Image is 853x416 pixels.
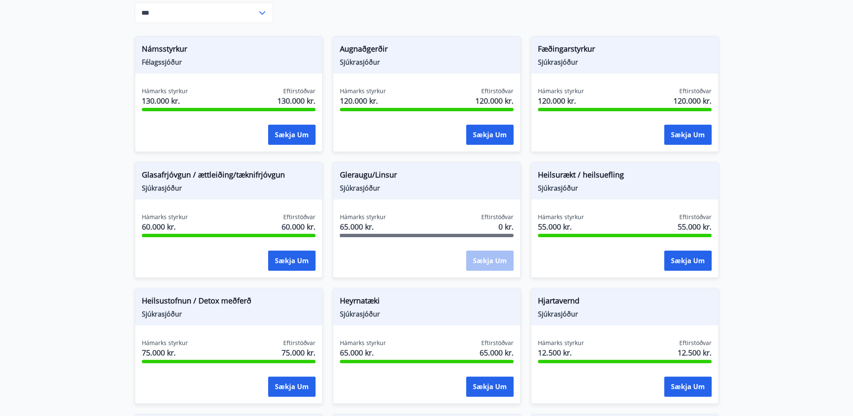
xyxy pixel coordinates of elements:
span: Augnaðgerðir [340,43,514,58]
span: 120.000 kr. [475,95,514,106]
span: Námsstyrkur [142,43,316,58]
span: 0 kr. [498,221,514,232]
span: Hámarks styrkur [142,87,188,95]
span: Eftirstöðvar [481,339,514,347]
button: Sækja um [664,125,712,145]
button: Sækja um [268,125,316,145]
span: Hámarks styrkur [538,339,584,347]
span: Eftirstöðvar [283,339,316,347]
span: Heilsurækt / heilsuefling [538,169,712,183]
span: 12.500 kr. [678,347,712,358]
span: Eftirstöðvar [679,339,712,347]
span: 130.000 kr. [142,95,188,106]
span: 65.000 kr. [340,347,386,358]
span: Sjúkrasjóður [538,309,712,319]
span: 75.000 kr. [142,347,188,358]
span: 55.000 kr. [678,221,712,232]
span: 75.000 kr. [282,347,316,358]
span: Eftirstöðvar [679,213,712,221]
span: 65.000 kr. [480,347,514,358]
span: Heilsustofnun / Detox meðferð [142,295,316,309]
span: 65.000 kr. [340,221,386,232]
span: Sjúkrasjóður [538,58,712,67]
span: Fæðingarstyrkur [538,43,712,58]
span: Sjúkrasjóður [142,309,316,319]
button: Sækja um [466,377,514,397]
span: Hámarks styrkur [142,213,188,221]
span: Sjúkrasjóður [340,58,514,67]
span: Sjúkrasjóður [340,183,514,193]
span: Hámarks styrkur [538,213,584,221]
span: 120.000 kr. [673,95,712,106]
span: Félagssjóður [142,58,316,67]
span: Hámarks styrkur [340,87,386,95]
span: Eftirstöðvar [283,87,316,95]
span: Sjúkrasjóður [538,183,712,193]
span: Eftirstöðvar [679,87,712,95]
span: Sjúkrasjóður [142,183,316,193]
button: Sækja um [268,377,316,397]
button: Sækja um [466,125,514,145]
span: 120.000 kr. [538,95,584,106]
span: Hámarks styrkur [142,339,188,347]
button: Sækja um [664,251,712,271]
span: 55.000 kr. [538,221,584,232]
span: Eftirstöðvar [481,213,514,221]
span: 12.500 kr. [538,347,584,358]
span: Eftirstöðvar [283,213,316,221]
span: Gleraugu/Linsur [340,169,514,183]
span: Sjúkrasjóður [340,309,514,319]
button: Sækja um [664,377,712,397]
span: 120.000 kr. [340,95,386,106]
span: Glasafrjóvgun / ættleiðing/tæknifrjóvgun [142,169,316,183]
button: Sækja um [268,251,316,271]
span: Hjartavernd [538,295,712,309]
span: Hámarks styrkur [340,339,386,347]
span: 130.000 kr. [277,95,316,106]
span: Heyrnatæki [340,295,514,309]
span: Eftirstöðvar [481,87,514,95]
span: Hámarks styrkur [538,87,584,95]
span: Hámarks styrkur [340,213,386,221]
span: 60.000 kr. [282,221,316,232]
span: 60.000 kr. [142,221,188,232]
